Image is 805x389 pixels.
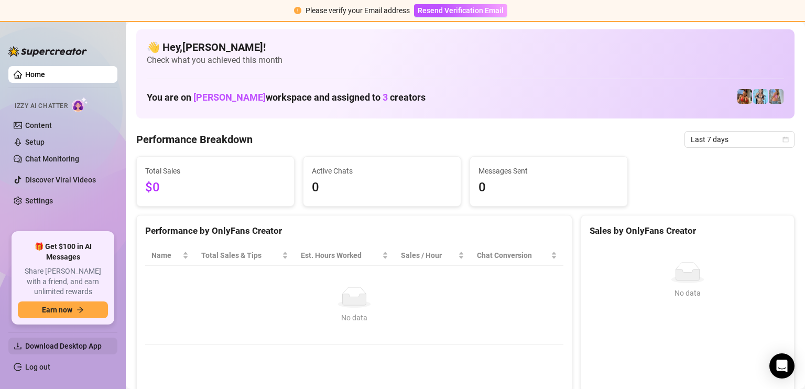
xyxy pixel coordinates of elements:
[18,301,108,318] button: Earn nowarrow-right
[782,136,789,143] span: calendar
[195,245,295,266] th: Total Sales & Tips
[590,224,786,238] div: Sales by OnlyFans Creator
[414,4,507,17] button: Resend Verification Email
[201,250,280,261] span: Total Sales & Tips
[312,165,452,177] span: Active Chats
[147,40,784,55] h4: 👋 Hey, [PERSON_NAME] !
[145,224,563,238] div: Performance by OnlyFans Creator
[312,178,452,198] span: 0
[25,342,102,350] span: Download Desktop App
[25,70,45,79] a: Home
[18,242,108,262] span: 🎁 Get $100 in AI Messages
[769,353,795,379] div: Open Intercom Messenger
[478,165,619,177] span: Messages Sent
[25,363,50,371] a: Log out
[418,6,504,15] span: Resend Verification Email
[25,197,53,205] a: Settings
[25,155,79,163] a: Chat Monitoring
[147,92,426,103] h1: You are on workspace and assigned to creators
[294,7,301,14] span: exclamation-circle
[25,138,45,146] a: Setup
[18,266,108,297] span: Share [PERSON_NAME] with a friend, and earn unlimited rewards
[769,89,784,104] img: MilfAinsleeDfree
[151,250,180,261] span: Name
[147,55,784,66] span: Check what you achieved this month
[594,287,781,299] div: No data
[401,250,455,261] span: Sales / Hour
[136,132,253,147] h4: Performance Breakdown
[15,101,68,111] span: Izzy AI Chatter
[478,178,619,198] span: 0
[145,178,286,198] span: $0
[25,176,96,184] a: Discover Viral Videos
[145,245,195,266] th: Name
[25,121,52,129] a: Content
[72,97,88,112] img: AI Chatter
[383,92,388,103] span: 3
[145,165,286,177] span: Total Sales
[301,250,380,261] div: Est. Hours Worked
[42,306,72,314] span: Earn now
[77,306,84,314] span: arrow-right
[753,89,768,104] img: Kaitlyn
[8,46,87,57] img: logo-BBDzfeDw.svg
[737,89,752,104] img: Kaitlyn
[14,342,22,350] span: download
[156,312,553,323] div: No data
[395,245,470,266] th: Sales / Hour
[306,5,410,16] div: Please verify your Email address
[193,92,266,103] span: [PERSON_NAME]
[471,245,564,266] th: Chat Conversion
[691,132,788,147] span: Last 7 days
[477,250,549,261] span: Chat Conversion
